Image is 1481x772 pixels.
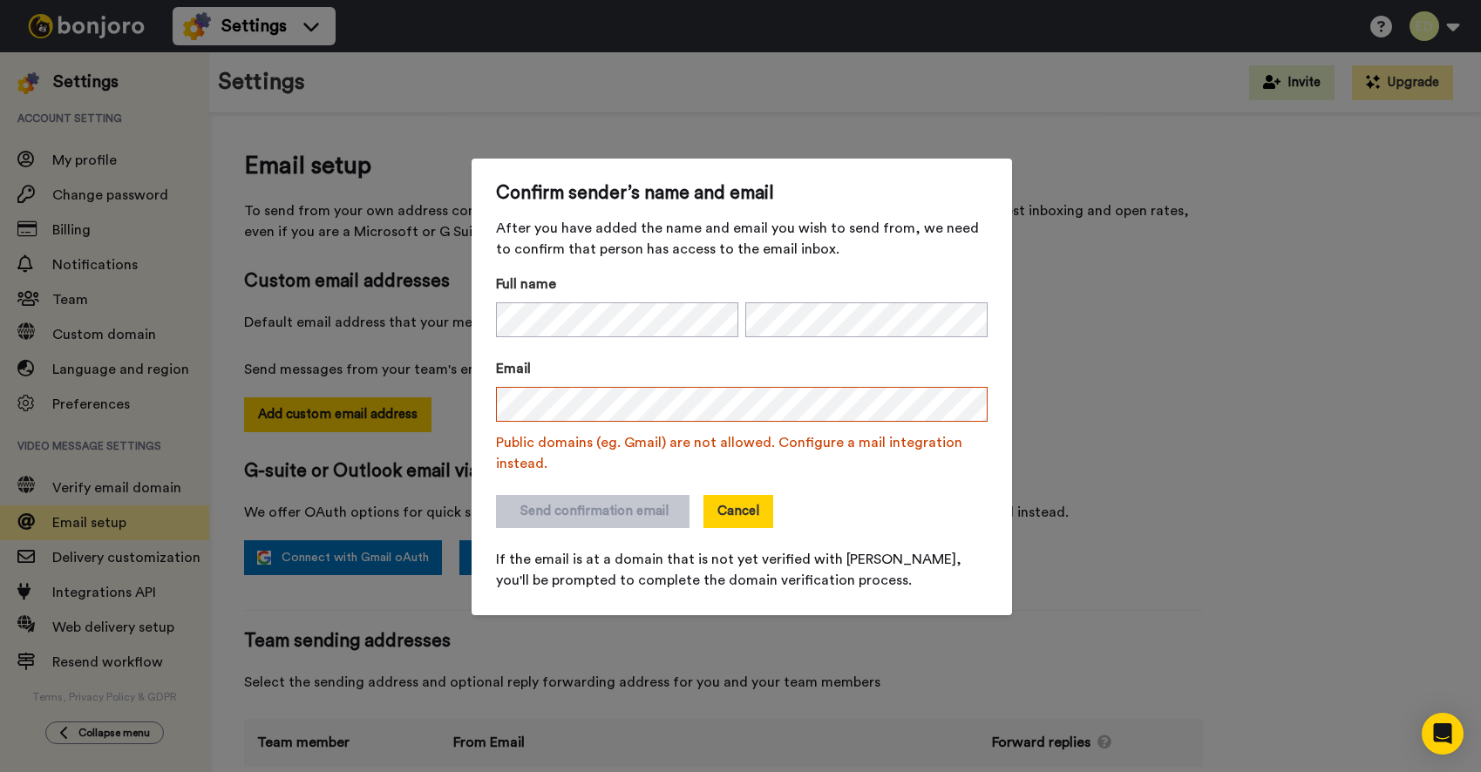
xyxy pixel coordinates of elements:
span: Public domains (eg. Gmail) are not allowed. Configure a mail integration instead. [496,432,988,474]
span: After you have added the name and email you wish to send from, we need to confirm that person has... [496,218,988,260]
div: Open Intercom Messenger [1422,713,1464,755]
button: Cancel [703,495,773,528]
label: Full name [496,274,738,295]
span: If the email is at a domain that is not yet verified with [PERSON_NAME], you'll be prompted to co... [496,549,988,591]
span: Confirm sender’s name and email [496,183,988,204]
button: Send confirmation email [496,495,690,528]
label: Email [496,358,988,379]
